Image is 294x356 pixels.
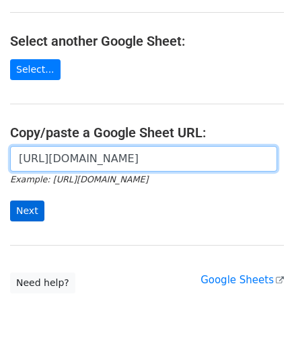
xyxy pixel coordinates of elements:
h4: Select another Google Sheet: [10,33,284,49]
a: Google Sheets [200,274,284,286]
h4: Copy/paste a Google Sheet URL: [10,124,284,141]
small: Example: [URL][DOMAIN_NAME] [10,174,148,184]
input: Paste your Google Sheet URL here [10,146,277,172]
a: Select... [10,59,61,80]
a: Need help? [10,273,75,293]
iframe: Chat Widget [227,291,294,356]
input: Next [10,201,44,221]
